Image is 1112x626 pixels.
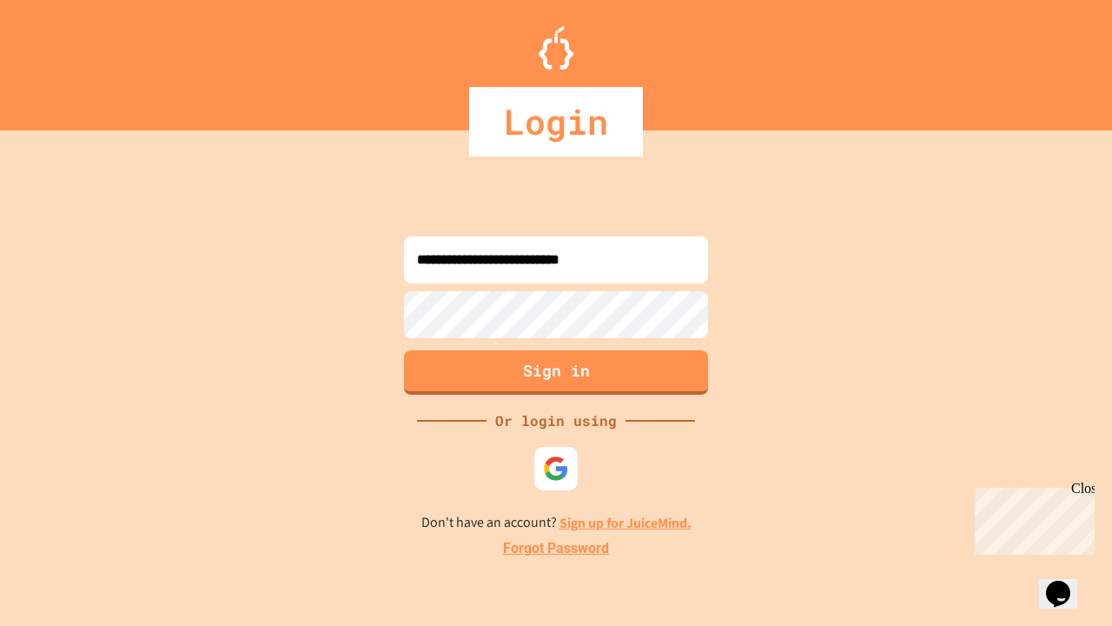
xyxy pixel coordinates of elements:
[559,514,692,532] a: Sign up for JuiceMind.
[7,7,120,110] div: Chat with us now!Close
[539,26,573,70] img: Logo.svg
[503,538,609,559] a: Forgot Password
[486,410,625,431] div: Or login using
[404,350,708,395] button: Sign in
[543,456,569,482] img: google-icon.svg
[1039,556,1095,609] iframe: chat widget
[469,87,643,156] div: Login
[421,512,692,534] p: Don't have an account?
[968,481,1095,555] iframe: chat widget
